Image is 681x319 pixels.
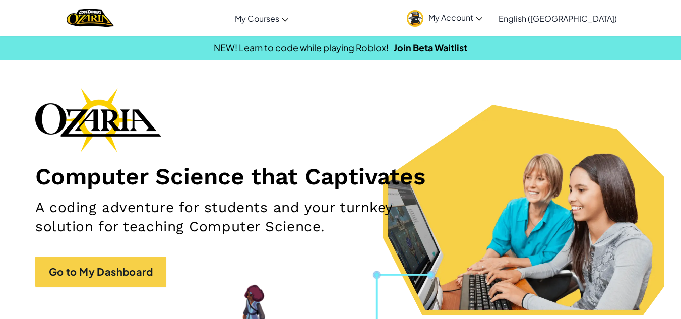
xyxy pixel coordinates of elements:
[214,42,389,53] span: NEW! Learn to code while playing Roblox!
[67,8,113,28] img: Home
[35,257,166,287] a: Go to My Dashboard
[35,162,646,190] h1: Computer Science that Captivates
[67,8,113,28] a: Ozaria by CodeCombat logo
[407,10,423,27] img: avatar
[35,198,444,236] h2: A coding adventure for students and your turnkey solution for teaching Computer Science.
[428,12,482,23] span: My Account
[394,42,467,53] a: Join Beta Waitlist
[402,2,487,34] a: My Account
[230,5,293,32] a: My Courses
[493,5,622,32] a: English ([GEOGRAPHIC_DATA])
[235,13,279,24] span: My Courses
[499,13,617,24] span: English ([GEOGRAPHIC_DATA])
[35,88,161,152] img: Ozaria branding logo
